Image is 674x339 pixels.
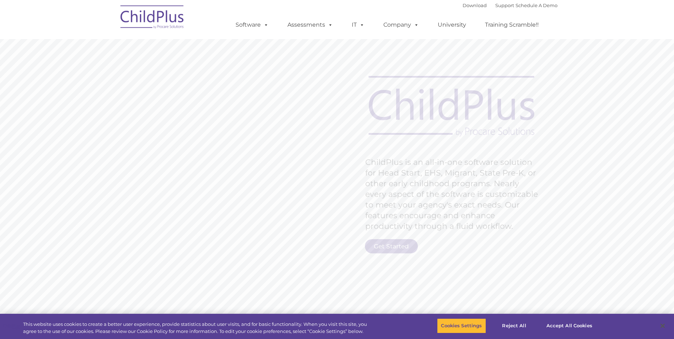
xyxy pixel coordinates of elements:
a: University [431,18,473,32]
a: IT [345,18,372,32]
rs-layer: ChildPlus is an all-in-one software solution for Head Start, EHS, Migrant, State Pre-K, or other ... [365,157,541,232]
a: Download [463,2,487,8]
button: Accept All Cookies [543,318,596,333]
font: | [463,2,557,8]
button: Reject All [492,318,536,333]
a: Training Scramble!! [478,18,546,32]
button: Close [655,318,670,334]
img: ChildPlus by Procare Solutions [117,0,188,36]
div: This website uses cookies to create a better user experience, provide statistics about user visit... [23,321,371,335]
a: Software [228,18,276,32]
a: Get Started [365,239,418,253]
a: Company [376,18,426,32]
button: Cookies Settings [437,318,486,333]
a: Assessments [280,18,340,32]
a: Support [495,2,514,8]
a: Schedule A Demo [516,2,557,8]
